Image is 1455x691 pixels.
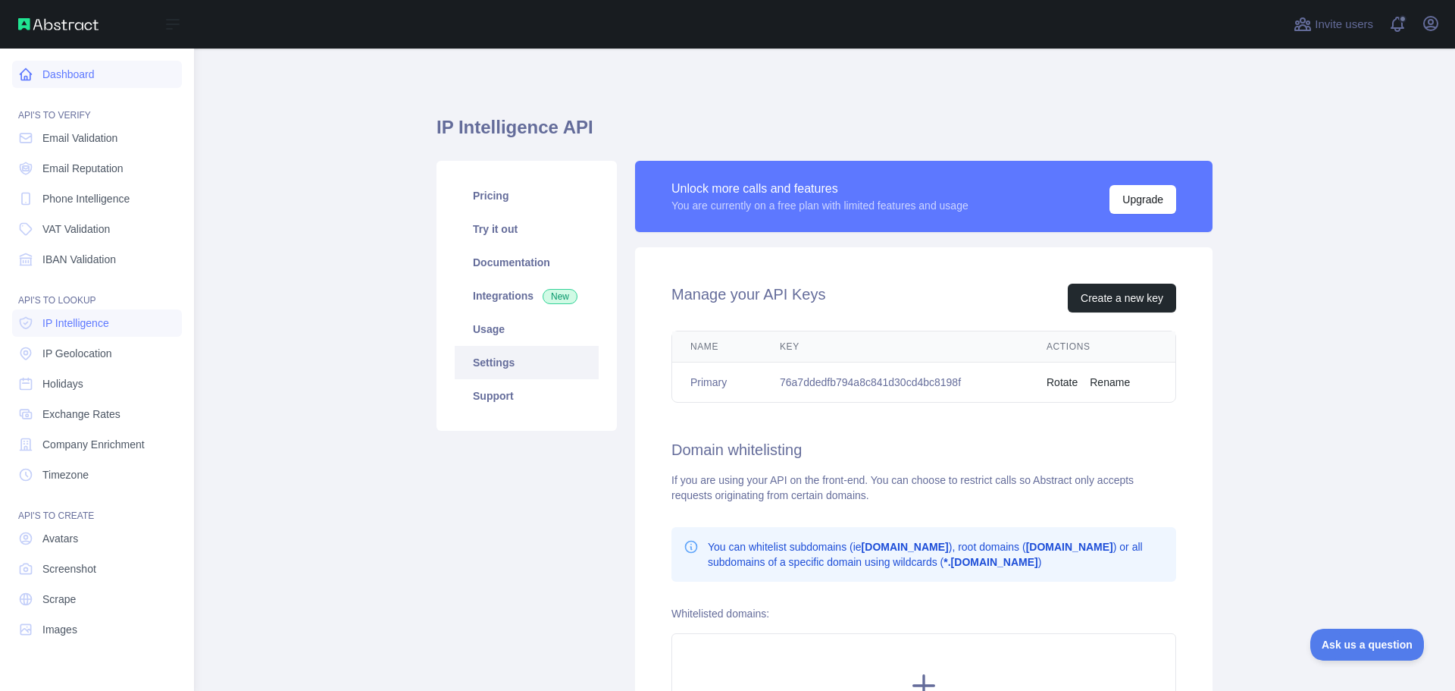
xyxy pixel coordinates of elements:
a: Exchange Rates [12,400,182,428]
span: Images [42,622,77,637]
a: Integrations New [455,279,599,313]
a: VAT Validation [12,215,182,243]
a: Timezone [12,461,182,488]
div: If you are using your API on the front-end. You can choose to restrict calls so Abstract only acc... [671,473,1176,503]
td: 76a7ddedfb794a8c841d30cd4bc8198f [762,363,1028,403]
button: Upgrade [1109,185,1176,214]
a: Support [455,379,599,413]
a: Avatars [12,525,182,552]
a: Try it out [455,212,599,246]
div: API'S TO LOOKUP [12,276,182,306]
span: Screenshot [42,561,96,576]
span: Avatars [42,531,78,546]
span: Timezone [42,467,89,482]
span: Scrape [42,592,76,607]
span: VAT Validation [42,221,110,237]
a: Documentation [455,246,599,279]
th: Actions [1028,331,1175,363]
button: Rename [1090,375,1130,390]
a: Settings [455,346,599,379]
span: IBAN Validation [42,252,116,267]
span: IP Intelligence [42,316,109,331]
a: Company Enrichment [12,431,182,458]
a: Usage [455,313,599,346]
a: Images [12,616,182,643]
th: Name [672,331,762,363]
button: Invite users [1291,12,1376,36]
div: API'S TO CREATE [12,492,182,522]
span: Email Reputation [42,161,124,176]
b: [DOMAIN_NAME] [1026,541,1113,553]
h1: IP Intelligence API [436,115,1212,152]
span: Email Validation [42,130,117,146]
a: Pricing [455,179,599,212]
span: Company Enrichment [42,437,145,452]
img: Abstract API [18,18,99,30]
a: Email Validation [12,124,182,152]
td: Primary [672,363,762,403]
span: Invite users [1315,16,1373,33]
a: Dashboard [12,61,182,88]
h2: Domain whitelisting [671,439,1176,460]
a: IBAN Validation [12,246,182,273]
span: New [543,289,577,304]
p: You can whitelist subdomains (ie ), root domains ( ) or all subdomains of a specific domain using... [708,539,1164,570]
a: Phone Intelligence [12,185,182,212]
button: Create a new key [1068,284,1176,313]
iframe: Toggle Customer Support [1310,629,1425,661]
span: IP Geolocation [42,346,112,361]
a: Email Reputation [12,155,182,182]
div: Unlock more calls and features [671,180,968,198]
h2: Manage your API Keys [671,284,825,313]
a: Holidays [12,370,182,397]
a: Scrape [12,586,182,613]
div: API'S TO VERIFY [12,91,182,121]
span: Holidays [42,376,83,391]
span: Exchange Rates [42,407,120,422]
a: IP Geolocation [12,340,182,367]
button: Rotate [1047,375,1078,390]
div: You are currently on a free plan with limited features and usage [671,198,968,213]
th: Key [762,331,1028,363]
b: [DOMAIN_NAME] [862,541,949,553]
b: *.[DOMAIN_NAME] [943,556,1037,568]
span: Phone Intelligence [42,191,130,206]
a: Screenshot [12,555,182,583]
label: Whitelisted domains: [671,608,769,620]
a: IP Intelligence [12,309,182,337]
